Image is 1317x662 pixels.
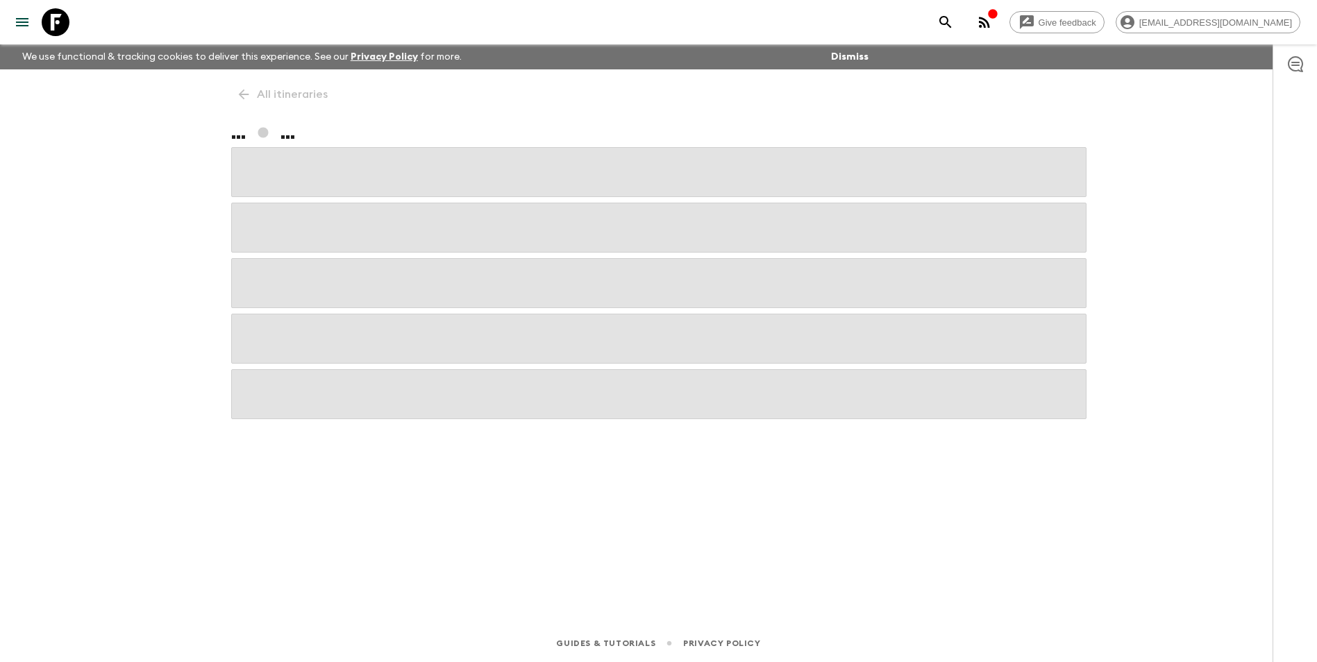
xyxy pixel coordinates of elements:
[351,52,418,62] a: Privacy Policy
[683,636,760,651] a: Privacy Policy
[17,44,467,69] p: We use functional & tracking cookies to deliver this experience. See our for more.
[932,8,959,36] button: search adventures
[231,119,1087,147] h1: ... ...
[556,636,655,651] a: Guides & Tutorials
[828,47,872,67] button: Dismiss
[1009,11,1105,33] a: Give feedback
[8,8,36,36] button: menu
[1116,11,1300,33] div: [EMAIL_ADDRESS][DOMAIN_NAME]
[1031,17,1104,28] span: Give feedback
[1132,17,1300,28] span: [EMAIL_ADDRESS][DOMAIN_NAME]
